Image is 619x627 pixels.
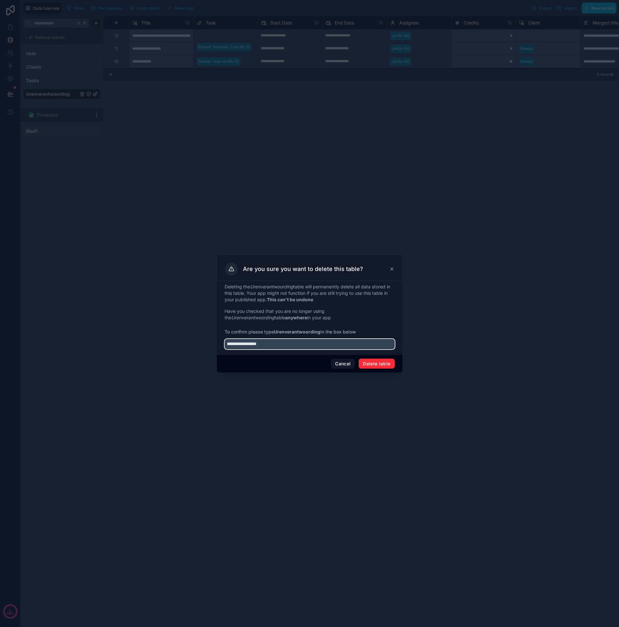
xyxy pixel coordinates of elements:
[250,284,293,289] em: Urenverantwoording
[225,284,395,303] p: Deleting the table will permanently delete all data stored in this table. Your app might not func...
[243,265,363,273] h3: Are you sure you want to delete this table?
[274,329,320,334] strong: Urenverantwoording
[267,297,313,302] strong: This can't be undone
[359,359,394,369] button: Delete table
[225,308,395,321] p: Have you checked that you are no longer using the table in your app
[231,315,275,320] em: Urenverantwoording
[331,359,355,369] button: Cancel
[225,329,395,335] span: To confirm please type in the box below
[285,315,307,320] strong: anywhere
